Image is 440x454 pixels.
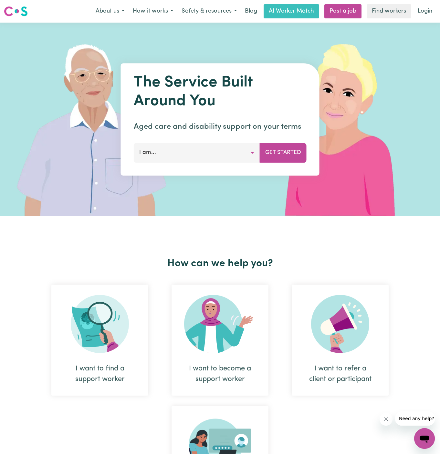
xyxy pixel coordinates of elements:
[414,4,436,18] a: Login
[367,4,411,18] a: Find workers
[129,5,177,18] button: How it works
[324,4,361,18] a: Post a job
[172,285,268,396] div: I want to become a support worker
[40,257,400,270] h2: How can we help you?
[241,4,261,18] a: Blog
[184,295,256,353] img: Become Worker
[264,4,319,18] a: AI Worker Match
[187,363,253,385] div: I want to become a support worker
[4,4,28,19] a: Careseekers logo
[4,5,28,17] img: Careseekers logo
[292,285,389,396] div: I want to refer a client or participant
[134,74,307,111] h1: The Service Built Around You
[134,143,260,162] button: I am...
[51,285,148,396] div: I want to find a support worker
[134,121,307,133] p: Aged care and disability support on your terms
[260,143,307,162] button: Get Started
[414,428,435,449] iframe: Button to launch messaging window
[380,413,393,426] iframe: Close message
[311,295,369,353] img: Refer
[177,5,241,18] button: Safety & resources
[67,363,133,385] div: I want to find a support worker
[395,411,435,426] iframe: Message from company
[91,5,129,18] button: About us
[307,363,373,385] div: I want to refer a client or participant
[71,295,129,353] img: Search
